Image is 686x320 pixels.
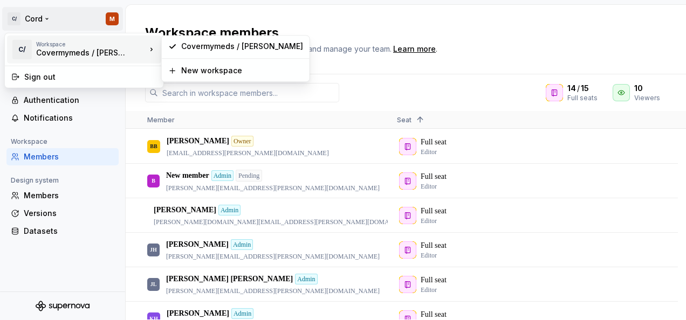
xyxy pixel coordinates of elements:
div: Covermymeds / [PERSON_NAME] [36,47,128,58]
div: Workspace [36,41,146,47]
div: New workspace [181,65,303,76]
div: Sign out [24,72,157,82]
div: Covermymeds / [PERSON_NAME] [181,41,303,52]
div: C/ [12,40,32,59]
